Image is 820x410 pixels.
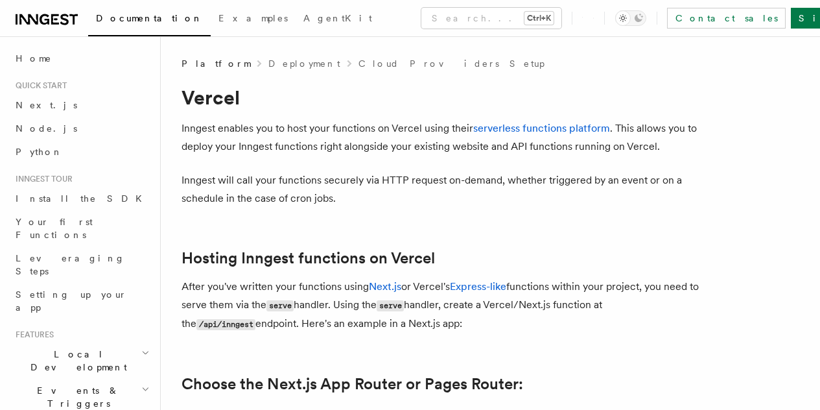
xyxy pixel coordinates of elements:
[16,52,52,65] span: Home
[96,13,203,23] span: Documentation
[10,330,54,340] span: Features
[16,193,150,204] span: Install the SDK
[182,278,700,333] p: After you've written your functions using or Vercel's functions within your project, you need to ...
[10,343,152,379] button: Local Development
[615,10,646,26] button: Toggle dark mode
[16,253,125,276] span: Leveraging Steps
[196,319,255,330] code: /api/inngest
[421,8,561,29] button: Search...Ctrl+K
[16,100,77,110] span: Next.js
[182,171,700,208] p: Inngest will call your functions securely via HTTP request on-demand, whether triggered by an eve...
[211,4,296,35] a: Examples
[10,187,152,210] a: Install the SDK
[10,247,152,283] a: Leveraging Steps
[10,47,152,70] a: Home
[16,147,63,157] span: Python
[10,174,73,184] span: Inngest tour
[377,300,404,311] code: serve
[450,280,506,293] a: Express-like
[88,4,211,36] a: Documentation
[182,249,435,267] a: Hosting Inngest functions on Vercel
[10,93,152,117] a: Next.js
[10,210,152,247] a: Your first Functions
[16,289,127,313] span: Setting up your app
[182,375,523,393] a: Choose the Next.js App Router or Pages Router:
[10,283,152,319] a: Setting up your app
[303,13,372,23] span: AgentKit
[358,57,545,70] a: Cloud Providers Setup
[182,57,250,70] span: Platform
[268,57,340,70] a: Deployment
[266,300,294,311] code: serve
[10,140,152,163] a: Python
[524,12,554,25] kbd: Ctrl+K
[296,4,380,35] a: AgentKit
[182,86,700,109] h1: Vercel
[16,217,93,240] span: Your first Functions
[473,122,610,134] a: serverless functions platform
[10,384,141,410] span: Events & Triggers
[182,119,700,156] p: Inngest enables you to host your functions on Vercel using their . This allows you to deploy your...
[10,348,141,374] span: Local Development
[218,13,288,23] span: Examples
[10,80,67,91] span: Quick start
[16,123,77,134] span: Node.js
[10,117,152,140] a: Node.js
[667,8,786,29] a: Contact sales
[369,280,401,293] a: Next.js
